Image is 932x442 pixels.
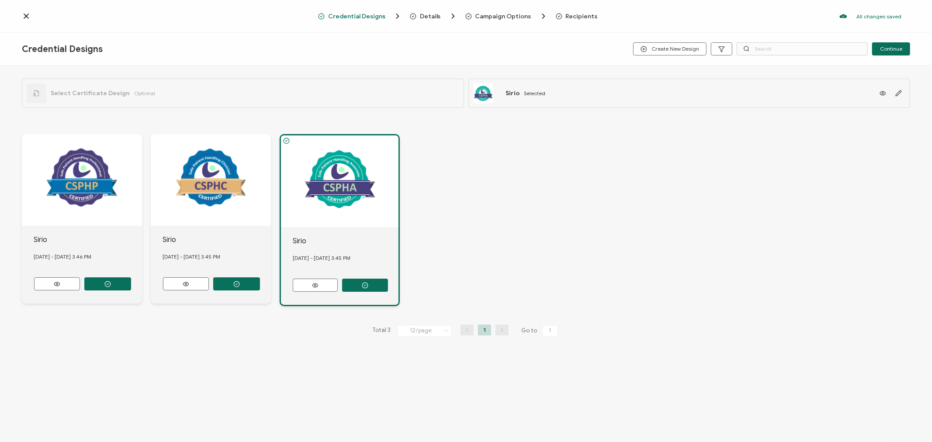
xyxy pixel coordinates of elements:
[22,44,103,55] span: Credential Designs
[293,236,398,246] div: Sirio
[888,400,932,442] iframe: Chat Widget
[420,13,441,20] span: Details
[566,13,598,20] span: Recipients
[318,12,614,21] div: Breadcrumb
[163,245,271,269] div: [DATE] - [DATE] 3.45 PM
[475,13,531,20] span: Campaign Options
[641,46,699,52] span: Create New Design
[318,12,402,21] span: Credential Designs
[506,90,520,97] span: Sirio
[34,235,142,245] div: Sirio
[880,46,902,52] span: Continue
[293,246,398,270] div: [DATE] - [DATE] 3.45 PM
[478,325,491,335] li: 1
[410,12,457,21] span: Details
[633,42,707,55] button: Create New Design
[134,90,155,97] span: Optional
[328,13,385,20] span: Credential Designs
[524,90,546,97] span: Selected
[465,12,548,21] span: Campaign Options
[397,325,452,337] input: Select
[51,90,130,97] span: Select Certificate Design
[163,235,271,245] div: Sirio
[372,325,391,337] span: Total 3
[34,245,142,269] div: [DATE] - [DATE] 3.46 PM
[556,13,598,20] span: Recipients
[872,42,910,55] button: Continue
[521,325,560,337] span: Go to
[737,42,868,55] input: Search
[856,13,901,20] p: All changes saved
